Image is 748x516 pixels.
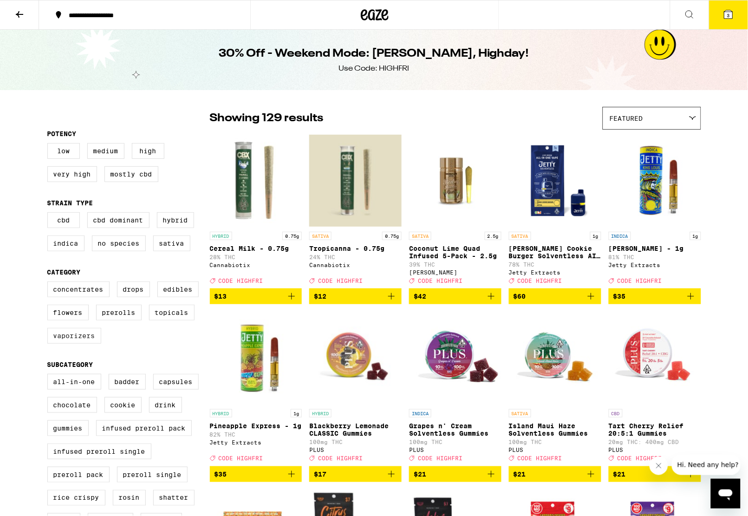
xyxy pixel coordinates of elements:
p: SATIVA [509,409,531,418]
p: 81% THC [609,254,701,260]
p: Tart Cherry Relief 20:5:1 Gummies [609,422,701,437]
span: 3 [727,13,730,18]
span: $21 [613,470,626,478]
label: Concentrates [47,281,110,297]
iframe: Close message [650,457,668,475]
span: CODE HIGHFRI [618,278,662,284]
img: Jetty Extracts - Tangie Cookie Burger Solventless AIO - 1g [509,134,601,227]
button: Add to bag [509,466,601,482]
label: Mostly CBD [104,166,158,182]
p: Grapes n' Cream Solventless Gummies [409,422,501,437]
label: Infused Preroll Single [47,444,151,459]
p: 100mg THC [509,439,601,445]
iframe: Message from company [672,455,741,475]
p: 20mg THC: 400mg CBD [609,439,701,445]
span: $13 [215,293,227,300]
p: 78% THC [509,261,601,268]
div: Cannabiotix [210,262,302,268]
p: 24% THC [309,254,402,260]
div: PLUS [409,447,501,453]
span: CODE HIGHFRI [219,278,263,284]
button: Add to bag [409,466,501,482]
a: Open page for Tropicanna - 0.75g from Cannabiotix [309,134,402,288]
label: Cookie [104,397,142,413]
p: HYBRID [210,232,232,240]
img: PLUS - Blackberry Lemonade CLASSIC Gummies [309,312,402,405]
label: Indica [47,235,85,251]
p: Blackberry Lemonade CLASSIC Gummies [309,422,402,437]
label: Shatter [153,490,195,506]
p: Coconut Lime Quad Infused 5-Pack - 2.5g [409,245,501,260]
a: Open page for Grapes n' Cream Solventless Gummies from PLUS [409,312,501,466]
img: Jetty Extracts - Pineapple Express - 1g [210,312,302,405]
button: Add to bag [509,288,601,304]
span: $21 [414,470,426,478]
img: PLUS - Grapes n' Cream Solventless Gummies [409,312,501,405]
label: Rosin [113,490,146,506]
div: Jetty Extracts [210,439,302,445]
a: Open page for King Louis - 1g from Jetty Extracts [609,134,701,288]
p: 0.75g [382,232,402,240]
p: Pineapple Express - 1g [210,422,302,430]
p: 28% THC [210,254,302,260]
label: Medium [87,143,124,159]
label: Capsules [153,374,199,390]
a: Open page for Island Maui Haze Solventless Gummies from PLUS [509,312,601,466]
p: 82% THC [210,431,302,438]
p: SATIVA [309,232,332,240]
label: Vaporizers [47,328,101,344]
label: High [132,143,164,159]
img: PLUS - Tart Cherry Relief 20:5:1 Gummies [609,312,701,405]
span: $12 [314,293,326,300]
label: Prerolls [96,305,142,320]
label: Drops [117,281,150,297]
button: Add to bag [409,288,501,304]
a: Open page for Coconut Lime Quad Infused 5-Pack - 2.5g from Jeeter [409,134,501,288]
span: $60 [514,293,526,300]
button: Add to bag [609,466,701,482]
a: Open page for Blackberry Lemonade CLASSIC Gummies from PLUS [309,312,402,466]
p: CBD [609,409,623,418]
label: No Species [92,235,146,251]
p: 0.75g [282,232,302,240]
div: PLUS [309,447,402,453]
img: PLUS - Island Maui Haze Solventless Gummies [509,312,601,405]
label: Gummies [47,420,89,436]
p: [PERSON_NAME] - 1g [609,245,701,252]
span: CODE HIGHFRI [219,456,263,462]
legend: Category [47,268,81,276]
div: Use Code: HIGHFRI [339,64,410,74]
button: Add to bag [609,288,701,304]
a: Open page for Tangie Cookie Burger Solventless AIO - 1g from Jetty Extracts [509,134,601,288]
span: CODE HIGHFRI [318,456,363,462]
a: Open page for Pineapple Express - 1g from Jetty Extracts [210,312,302,466]
div: Cannabiotix [309,262,402,268]
label: Preroll Pack [47,467,110,483]
p: Tropicanna - 0.75g [309,245,402,252]
p: INDICA [409,409,431,418]
img: Jeeter - Coconut Lime Quad Infused 5-Pack - 2.5g [409,134,501,227]
button: 3 [709,0,748,29]
p: 1g [690,232,701,240]
span: CODE HIGHFRI [618,456,662,462]
div: Jetty Extracts [509,269,601,275]
label: Badder [109,374,146,390]
p: 100mg THC [309,439,402,445]
span: Featured [610,115,643,122]
button: Add to bag [210,466,302,482]
button: Add to bag [309,466,402,482]
label: CBD [47,212,80,228]
h1: 30% Off - Weekend Mode: [PERSON_NAME], Highday! [219,46,529,62]
label: Hybrid [157,212,194,228]
div: PLUS [509,447,601,453]
legend: Strain Type [47,199,93,207]
span: CODE HIGHFRI [518,456,562,462]
span: CODE HIGHFRI [518,278,562,284]
p: SATIVA [409,232,431,240]
button: Add to bag [309,288,402,304]
p: HYBRID [210,409,232,418]
p: 39% THC [409,261,501,268]
div: Jetty Extracts [609,262,701,268]
a: Open page for Cereal Milk - 0.75g from Cannabiotix [210,134,302,288]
